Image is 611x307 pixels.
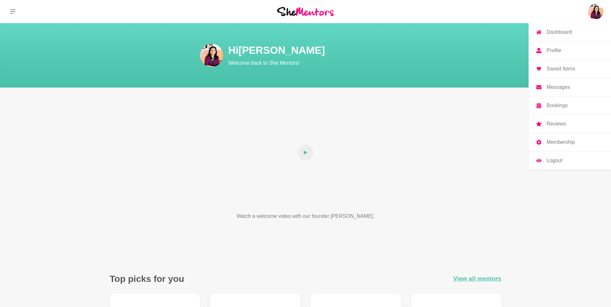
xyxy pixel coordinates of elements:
p: Messages [547,85,570,90]
a: Dashboard [529,23,611,41]
img: Diana Philip [200,44,223,67]
a: Reviews [529,115,611,133]
p: Saved Items [547,66,575,71]
img: Diana Philip [588,4,603,19]
p: Profile [547,48,561,53]
a: Profile [529,42,611,60]
p: Logout [547,158,562,163]
p: Membership [547,140,575,145]
a: View all mentors [453,274,501,284]
h1: Hi [PERSON_NAME] [228,44,460,57]
h3: Top picks for you [110,273,184,284]
a: Saved Items [529,60,611,78]
a: Bookings [529,97,611,115]
p: Watch a welcome video with our founder [PERSON_NAME]. [213,212,398,220]
a: Messages [529,78,611,96]
a: Diana PhilipDashboardProfileSaved ItemsMessagesBookingsReviewsMembershipLogout [588,4,603,19]
p: Bookings [547,103,568,108]
p: Welcome back to She Mentors! [228,59,460,67]
img: She Mentors Logo [277,7,334,16]
p: Reviews [547,121,566,126]
p: Dashboard [547,30,572,35]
